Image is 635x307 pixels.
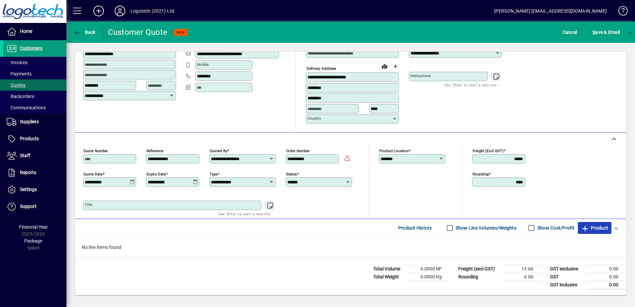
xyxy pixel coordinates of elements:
mat-label: Expiry date [146,171,166,176]
button: Cancel [561,26,579,38]
td: Rounding [455,273,501,281]
mat-label: Mobile [197,62,209,67]
span: Support [20,204,37,209]
td: 0.0000 Kg [410,273,450,281]
td: 0.00 [501,273,541,281]
label: Show Line Volumes/Weights [454,225,516,231]
a: Backorders [3,91,66,102]
a: Invoices [3,57,66,68]
td: Freight (excl GST) [455,265,501,273]
mat-label: Instructions [410,73,431,78]
span: Package [24,238,42,244]
span: S [592,30,595,35]
mat-label: Rounding [473,171,489,176]
span: Backorders [7,94,34,99]
span: Quotes [7,82,26,88]
button: Add [88,5,109,17]
mat-label: Quote number [83,148,108,153]
td: GST inclusive [547,281,587,289]
a: Quotes [3,79,66,91]
a: Communications [3,102,66,113]
div: Logotech (2021) Ltd [131,6,174,16]
span: Payments [7,71,32,76]
td: 0.00 [587,265,626,273]
button: Profile [109,5,131,17]
mat-label: Type [210,171,218,176]
mat-label: Status [286,171,297,176]
button: Product History [396,222,435,234]
span: Settings [20,187,37,192]
mat-label: Freight (excl GST) [473,148,503,153]
a: Suppliers [3,114,66,130]
a: View on map [379,61,390,71]
button: Choose address [390,61,401,72]
td: 0.00 [587,273,626,281]
a: Staff [3,148,66,164]
span: Financial Year [19,224,48,230]
a: Home [3,23,66,40]
span: NEW [177,30,185,35]
td: 0.00 [587,281,626,289]
td: GST exclusive [547,265,587,273]
mat-hint: Use 'Enter' to start a new line [218,210,270,218]
mat-hint: Use 'Enter' to start a new line [444,81,497,89]
td: Total Volume [370,265,410,273]
a: Reports [3,164,66,181]
span: Reports [20,170,36,175]
span: ave & Email [592,27,620,38]
button: Back [72,26,97,38]
a: Payments [3,68,66,79]
a: Support [3,198,66,215]
span: Invoices [7,60,28,65]
a: Settings [3,181,66,198]
a: Knowledge Base [613,1,627,23]
span: Product History [398,223,432,233]
td: GST [547,273,587,281]
mat-label: Country [308,116,321,121]
mat-label: Order number [286,148,310,153]
mat-label: Quote date [83,171,103,176]
td: Total Weight [370,273,410,281]
mat-label: Title [85,202,92,207]
mat-label: Quoted by [210,148,227,153]
span: Home [20,29,32,34]
mat-label: Reference [146,148,163,153]
label: Show Cost/Profit [536,225,575,231]
mat-label: Product location [379,148,409,153]
span: Cancel [563,27,577,38]
td: 0.0000 M³ [410,265,450,273]
span: Suppliers [20,119,39,124]
app-page-header-button: Back [66,26,103,38]
span: Customers [20,46,43,51]
div: Customer Quote [108,27,168,38]
span: Back [73,30,96,35]
div: [PERSON_NAME] [EMAIL_ADDRESS][DOMAIN_NAME] [494,6,607,16]
span: Products [20,136,39,141]
button: Save & Email [589,26,623,38]
a: Products [3,131,66,147]
span: Staff [20,153,30,158]
span: Communications [7,105,46,110]
button: Product [578,222,611,234]
td: 13.60 [501,265,541,273]
span: Product [581,223,608,233]
div: No line items found [75,237,626,257]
